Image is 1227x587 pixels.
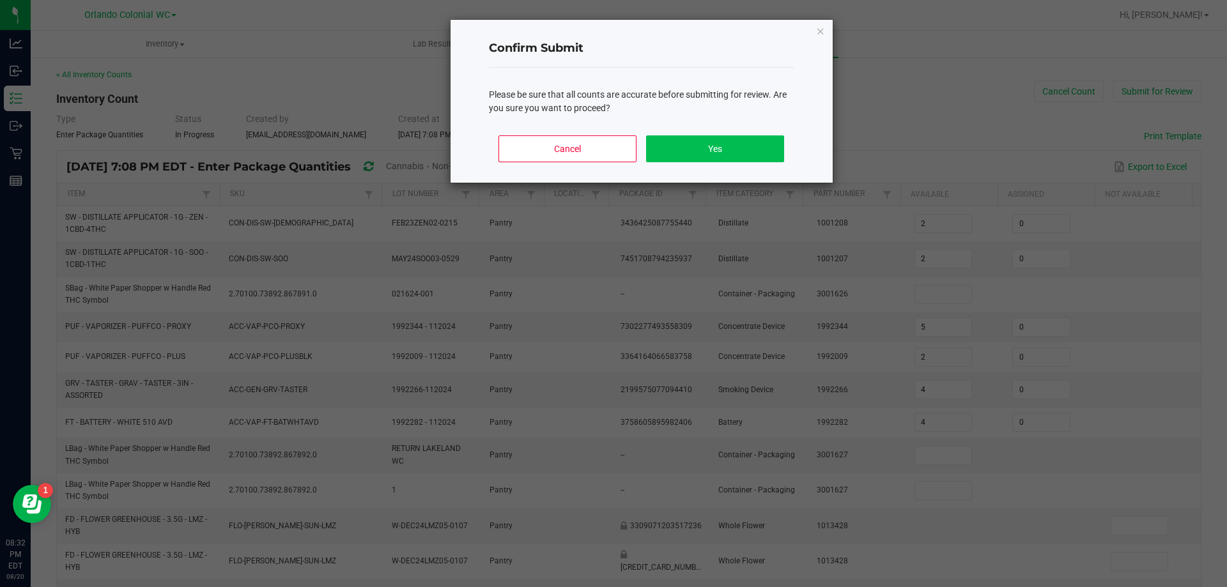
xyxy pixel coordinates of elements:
button: Yes [646,135,783,162]
iframe: Resource center [13,485,51,523]
iframe: Resource center unread badge [38,483,53,498]
button: Cancel [498,135,636,162]
button: Close [816,23,825,38]
h4: Confirm Submit [489,40,794,57]
div: Please be sure that all counts are accurate before submitting for review. Are you sure you want t... [489,88,794,115]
